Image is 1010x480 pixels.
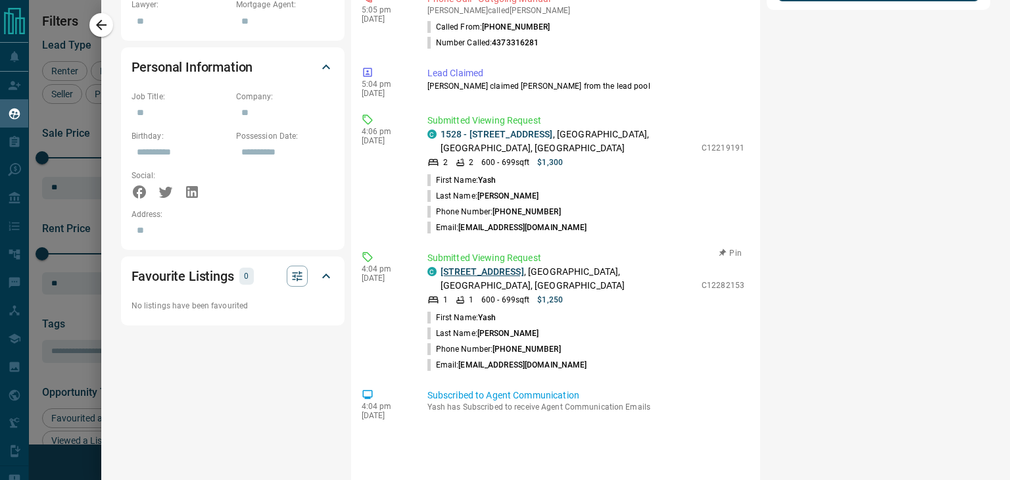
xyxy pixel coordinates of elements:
span: Yash [478,313,496,322]
p: 600 - 699 sqft [481,294,529,306]
span: [PHONE_NUMBER] [493,345,561,354]
p: 2 [443,156,448,168]
p: [DATE] [362,14,408,24]
a: [STREET_ADDRESS] [441,266,524,277]
p: Job Title: [132,91,229,103]
span: [PERSON_NAME] [477,329,539,338]
p: Yash has Subscribed to receive Agent Communication Emails [427,402,744,412]
p: C12282153 [702,279,744,291]
p: Possession Date: [236,130,334,142]
p: 4:04 pm [362,264,408,274]
p: 600 - 699 sqft [481,156,529,168]
p: Company: [236,91,334,103]
button: Pin [711,247,750,259]
p: No listings have been favourited [132,300,334,312]
p: Lead Claimed [427,66,744,80]
p: Email: [427,222,587,233]
span: [EMAIL_ADDRESS][DOMAIN_NAME] [458,360,587,370]
p: Address: [132,208,334,220]
p: 5:04 pm [362,80,408,89]
p: 4:04 pm [362,402,408,411]
p: First Name: [427,312,496,324]
p: First Name: [427,174,496,186]
p: 4:06 pm [362,127,408,136]
p: Social: [132,170,229,181]
p: [PERSON_NAME] called [PERSON_NAME] [427,6,744,15]
p: Last Name: [427,190,539,202]
p: [DATE] [362,89,408,98]
span: [PERSON_NAME] [477,191,539,201]
p: 1 [469,294,473,306]
p: Email: [427,359,587,371]
span: 4373316281 [492,38,539,47]
p: 2 [469,156,473,168]
p: , [GEOGRAPHIC_DATA], [GEOGRAPHIC_DATA], [GEOGRAPHIC_DATA] [441,128,695,155]
p: [DATE] [362,411,408,420]
p: Submitted Viewing Request [427,251,744,265]
h2: Favourite Listings [132,266,234,287]
p: Called From: [427,21,550,33]
div: condos.ca [427,267,437,276]
p: [DATE] [362,136,408,145]
h2: Personal Information [132,57,253,78]
p: 5:05 pm [362,5,408,14]
p: Subscribed to Agent Communication [427,389,744,402]
p: $1,300 [537,156,563,168]
a: 1528 - [STREET_ADDRESS] [441,129,553,139]
div: Favourite Listings0 [132,260,334,292]
span: [EMAIL_ADDRESS][DOMAIN_NAME] [458,223,587,232]
p: [DATE] [362,274,408,283]
p: Last Name: [427,327,539,339]
p: Birthday: [132,130,229,142]
p: , [GEOGRAPHIC_DATA], [GEOGRAPHIC_DATA], [GEOGRAPHIC_DATA] [441,265,695,293]
p: Phone Number: [427,343,561,355]
p: Phone Number: [427,206,561,218]
div: Personal Information [132,51,334,83]
span: Yash [478,176,496,185]
span: [PHONE_NUMBER] [493,207,561,216]
span: [PHONE_NUMBER] [482,22,550,32]
p: $1,250 [537,294,563,306]
p: Submitted Viewing Request [427,114,744,128]
p: 1 [443,294,448,306]
div: condos.ca [427,130,437,139]
p: Number Called: [427,37,539,49]
p: C12219191 [702,142,744,154]
p: 0 [243,269,250,283]
p: [PERSON_NAME] claimed [PERSON_NAME] from the lead pool [427,80,744,92]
